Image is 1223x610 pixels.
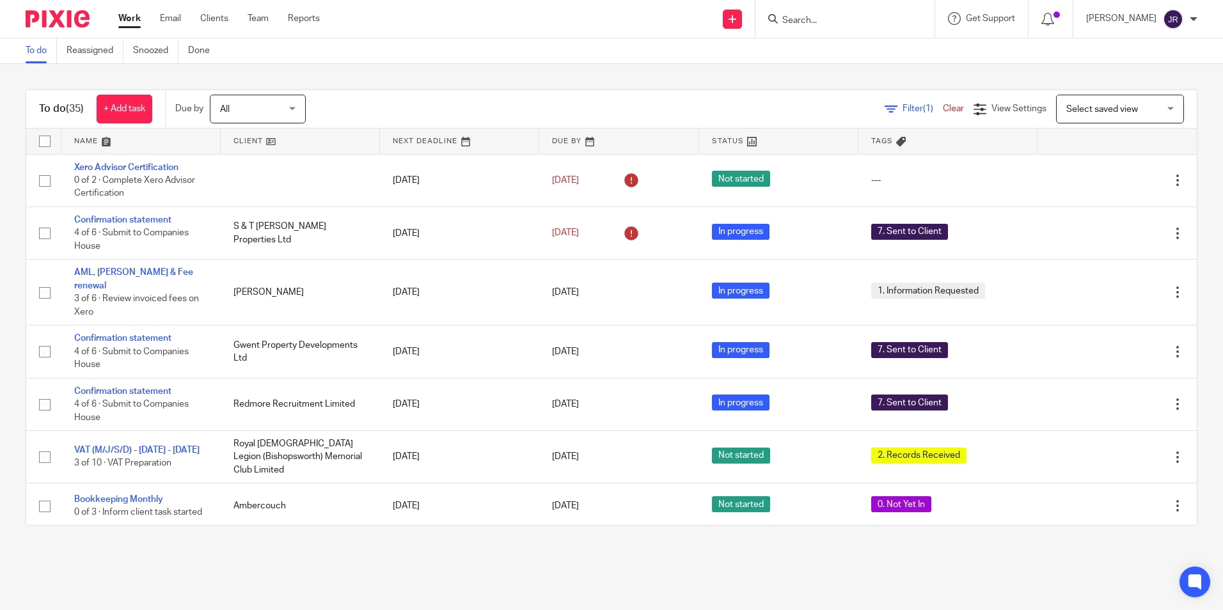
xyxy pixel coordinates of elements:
span: [DATE] [552,288,579,297]
a: Confirmation statement [74,334,171,343]
a: Work [118,12,141,25]
a: + Add task [97,95,152,123]
span: In progress [712,342,769,358]
span: 4 of 6 · Submit to Companies House [74,347,189,370]
h1: To do [39,102,84,116]
a: Clear [943,104,964,113]
a: Bookkeeping Monthly [74,495,163,504]
span: 3 of 6 · Review invoiced fees on Xero [74,294,199,317]
a: Xero Advisor Certification [74,163,178,172]
td: Gwent Property Developments Ltd [221,325,380,378]
td: [PERSON_NAME] [221,260,380,325]
span: 0. Not Yet In [871,496,931,512]
div: --- [871,174,1025,187]
a: Clients [200,12,228,25]
a: Team [248,12,269,25]
span: In progress [712,283,769,299]
td: Ambercouch [221,483,380,529]
span: View Settings [991,104,1046,113]
span: Tags [871,137,893,145]
span: In progress [712,224,769,240]
a: To do [26,38,57,63]
a: VAT (M/J/S/D) - [DATE] - [DATE] [74,446,200,455]
span: [DATE] [552,400,579,409]
td: Redmore Recruitment Limited [221,378,380,430]
td: [DATE] [380,154,539,207]
img: svg%3E [1163,9,1183,29]
span: [DATE] [552,229,579,238]
p: Due by [175,102,203,115]
span: (35) [66,104,84,114]
span: 7. Sent to Client [871,224,948,240]
span: 4 of 6 · Submit to Companies House [74,229,189,251]
input: Search [781,15,896,27]
span: Get Support [966,14,1015,23]
span: 0 of 2 · Complete Xero Advisor Certification [74,176,195,198]
a: Email [160,12,181,25]
span: 4 of 6 · Submit to Companies House [74,400,189,422]
span: 2. Records Received [871,448,967,464]
span: 7. Sent to Client [871,395,948,411]
td: [DATE] [380,483,539,529]
td: [DATE] [380,260,539,325]
span: [DATE] [552,501,579,510]
td: [DATE] [380,378,539,430]
span: 1. Information Requested [871,283,985,299]
a: Confirmation statement [74,215,171,224]
p: [PERSON_NAME] [1086,12,1156,25]
td: [DATE] [380,207,539,259]
span: (1) [923,104,933,113]
a: Reassigned [67,38,123,63]
span: 0 of 3 · Inform client task started [74,508,202,517]
td: [DATE] [380,325,539,378]
span: Not started [712,448,770,464]
span: Not started [712,171,770,187]
a: Done [188,38,219,63]
span: 3 of 10 · VAT Preparation [74,459,171,468]
span: [DATE] [552,176,579,185]
td: S & T [PERSON_NAME] Properties Ltd [221,207,380,259]
span: Not started [712,496,770,512]
a: Snoozed [133,38,178,63]
span: Filter [903,104,943,113]
span: [DATE] [552,453,579,462]
a: AML, [PERSON_NAME] & Fee renewal [74,268,193,290]
span: [DATE] [552,347,579,356]
span: 7. Sent to Client [871,342,948,358]
td: Royal [DEMOGRAPHIC_DATA] Legion (Bishopsworth) Memorial Club Limited [221,431,380,483]
a: Reports [288,12,320,25]
img: Pixie [26,10,90,27]
span: In progress [712,395,769,411]
td: [DATE] [380,431,539,483]
a: Confirmation statement [74,387,171,396]
span: All [220,105,230,114]
span: Select saved view [1066,105,1138,114]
